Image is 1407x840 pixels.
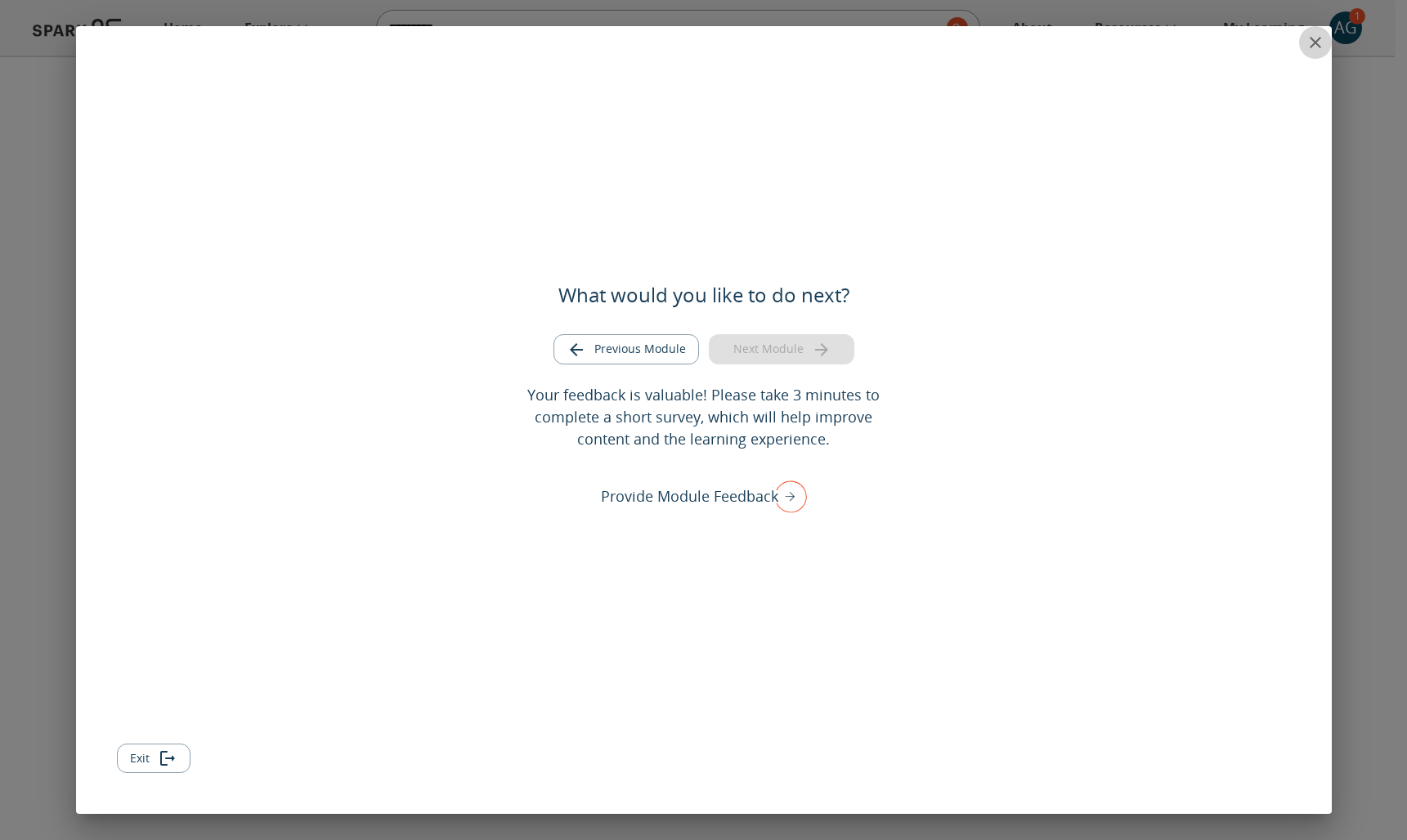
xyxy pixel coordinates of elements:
[515,384,892,450] p: Your feedback is valuable! Please take 3 minutes to complete a short survey, which will help impr...
[601,475,807,517] div: Provide Module Feedback
[117,744,190,774] button: Exit module
[766,475,807,517] img: right arrow
[1299,26,1332,59] button: close
[601,485,778,507] p: Provide Module Feedback
[553,334,699,364] button: Go to previous module
[558,282,849,308] h5: What would you like to do next?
